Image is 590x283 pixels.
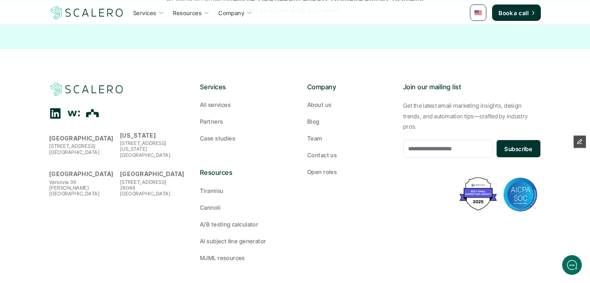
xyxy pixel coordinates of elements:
tspan: GIF [130,224,137,229]
a: AI subject line generator [200,237,283,245]
a: All services [200,100,283,109]
div: Typically replies in a few hours [31,16,98,21]
p: Company [307,82,390,93]
a: About us [307,100,390,109]
p: About us [307,100,331,109]
a: Tiramisu [200,186,283,195]
p: Blog [307,117,320,126]
a: MJML resources [200,254,283,262]
p: Case studies [200,134,235,143]
p: AI subject line generator [200,237,266,245]
img: Scalero company logo [49,5,125,20]
div: Scalero [31,5,98,14]
strong: [GEOGRAPHIC_DATA] [49,170,113,177]
p: [STREET_ADDRESS] 28046 [GEOGRAPHIC_DATA] [120,179,187,197]
a: Case studies [200,134,283,143]
p: Varsovia 36 [PERSON_NAME] [GEOGRAPHIC_DATA] [49,179,116,197]
strong: [GEOGRAPHIC_DATA] [120,170,184,177]
strong: [GEOGRAPHIC_DATA] [49,135,113,142]
p: Company [218,9,244,17]
div: Wellfound [68,107,80,120]
p: Cannoli [200,203,220,212]
p: [STREET_ADDRESS] [US_STATE][GEOGRAPHIC_DATA] [120,140,187,158]
p: Team [307,134,322,143]
button: Edit Framer Content [574,136,586,148]
a: Cannoli [200,203,283,212]
button: />GIF [125,215,142,238]
p: MJML resources [200,254,245,262]
p: Services [133,9,156,17]
p: Join our mailing list [403,82,541,93]
p: Open roles [307,168,337,176]
a: A/B testing calculator [200,220,283,229]
p: Book a call [499,9,529,17]
a: Scalero company logo [49,5,125,20]
div: ScaleroTypically replies in a few hours [25,5,154,21]
p: Partners [200,117,223,126]
a: Blog [307,117,390,126]
div: The Org [86,107,99,120]
p: A/B testing calculator [200,220,258,229]
p: Resources [173,9,202,17]
iframe: gist-messenger-bubble-iframe [562,255,582,275]
p: Resources [200,168,283,178]
a: Open roles [307,168,390,176]
g: /> [128,223,139,230]
a: Partners [200,117,283,126]
img: AICPA SOC badge [503,177,538,212]
a: Team [307,134,390,143]
p: Subscribe [504,145,532,153]
a: Book a call [492,5,541,21]
strong: [US_STATE] [120,132,156,139]
p: [STREET_ADDRESS] [GEOGRAPHIC_DATA] [49,143,116,155]
button: Subscribe [496,140,541,158]
a: Contact us [307,151,390,159]
p: All services [200,100,231,109]
div: Linkedin [49,107,61,120]
img: Best Email Marketing Agency 2025 - Recognized by Mailmodo [458,175,499,213]
p: Get the latest email marketing insights, design trends, and automation tips—crafted by industry p... [403,100,541,131]
img: Scalero company logo [49,82,125,97]
p: Services [200,82,283,93]
span: We run on Gist [68,206,104,212]
p: Tiramisu [200,186,223,195]
p: Contact us [307,151,337,159]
